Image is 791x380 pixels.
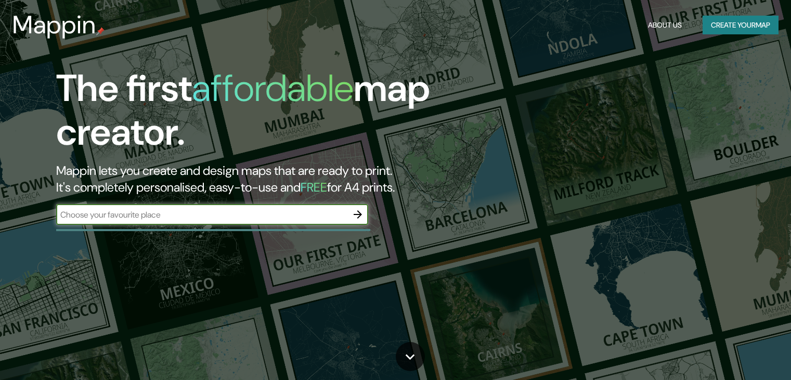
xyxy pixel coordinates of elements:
button: Create yourmap [703,16,779,35]
h2: Mappin lets you create and design maps that are ready to print. It's completely personalised, eas... [56,162,452,196]
h3: Mappin [12,10,96,40]
img: mappin-pin [96,27,105,35]
button: About Us [644,16,686,35]
h1: The first map creator. [56,67,452,162]
input: Choose your favourite place [56,209,347,221]
h1: affordable [192,64,354,112]
h5: FREE [301,179,327,195]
